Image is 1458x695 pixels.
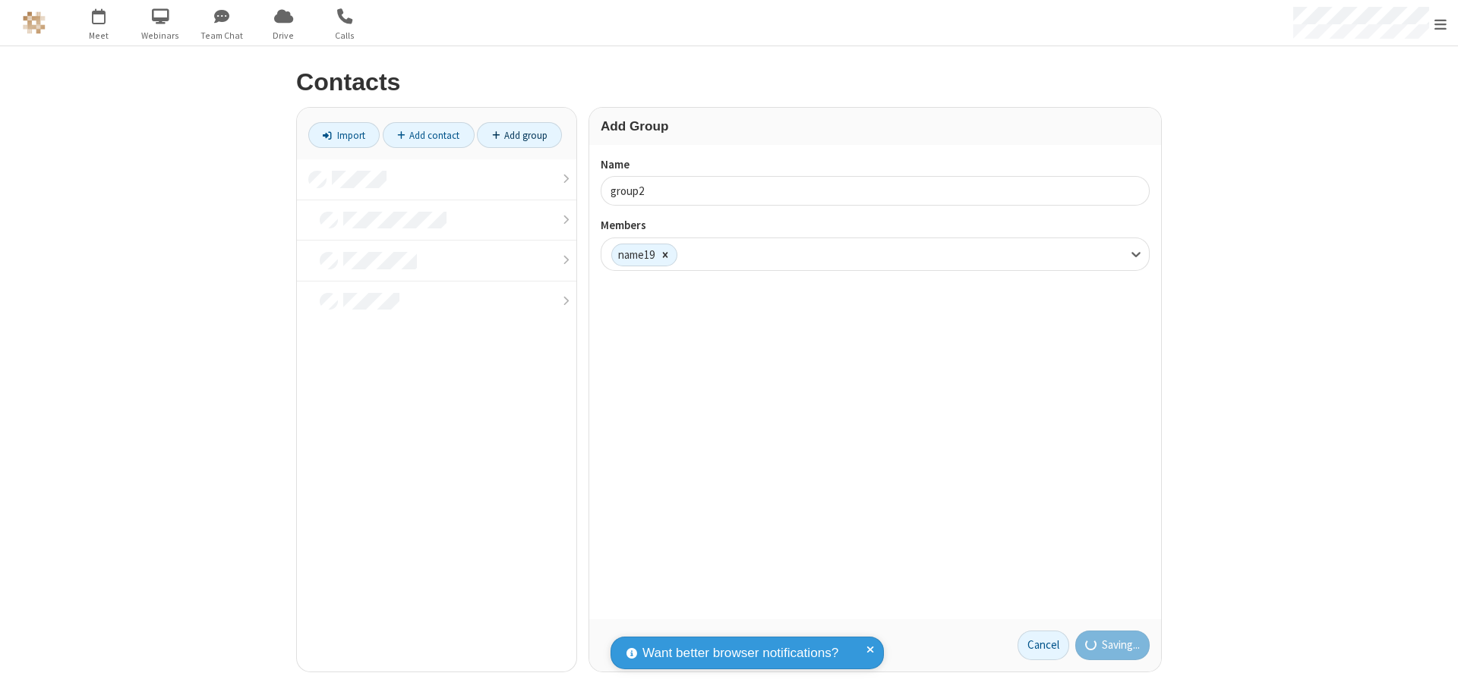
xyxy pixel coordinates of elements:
[194,29,251,42] span: Team Chat
[71,29,128,42] span: Meet
[477,122,562,148] a: Add group
[601,176,1150,206] input: Name
[642,643,838,663] span: Want better browser notifications?
[383,122,475,148] a: Add contact
[1102,637,1140,654] span: Saving...
[317,29,374,42] span: Calls
[601,119,1150,134] h3: Add Group
[296,69,1162,96] h2: Contacts
[612,244,655,266] div: name19
[601,217,1150,234] label: Members
[1075,631,1150,661] button: Saving...
[255,29,312,42] span: Drive
[132,29,189,42] span: Webinars
[1018,631,1069,661] a: Cancel
[601,156,1150,174] label: Name
[308,122,380,148] a: Import
[23,11,46,34] img: QA Selenium DO NOT DELETE OR CHANGE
